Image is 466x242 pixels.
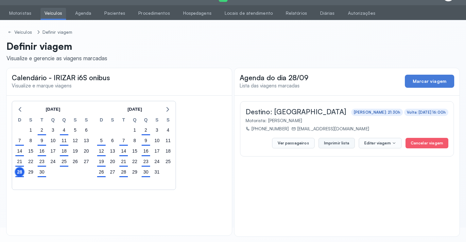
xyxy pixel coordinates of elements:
[5,8,35,19] a: Motoristas
[60,125,69,135] div: quinta-feira, 4 de set. de 2025
[134,8,174,19] a: Procedimentos
[48,157,58,166] div: quarta-feira, 24 de set. de 2025
[129,116,140,125] div: Q
[97,167,106,177] div: domingo, 26 de out. de 2025
[59,116,70,125] div: Q
[82,157,91,166] div: sábado, 27 de set. de 2025
[71,146,80,156] div: sexta-feira, 19 de set. de 2025
[97,157,106,166] div: domingo, 19 de out. de 2025
[272,138,314,148] button: Ver passageiros
[96,116,107,125] div: D
[60,146,69,156] div: quinta-feira, 18 de set. de 2025
[25,116,36,125] div: S
[107,116,118,125] div: S
[43,104,63,114] button: [DATE]
[240,73,308,82] span: Agenda do dia 28/09
[15,136,24,145] div: domingo, 7 de set. de 2025
[48,146,58,156] div: quarta-feira, 17 de set. de 2025
[344,8,379,19] a: Autorizações
[15,157,24,166] div: domingo, 21 de set. de 2025
[319,138,355,148] button: Imprimir lista
[26,146,35,156] div: segunda-feira, 15 de set. de 2025
[108,157,117,166] div: segunda-feira, 20 de out. de 2025
[164,136,173,145] div: sábado, 11 de out. de 2025
[354,110,400,115] div: [PERSON_NAME]: 21:30h
[48,125,58,135] div: quarta-feira, 3 de set. de 2025
[179,8,216,19] a: Hospedagens
[41,8,66,19] a: Veículos
[130,157,139,166] div: quarta-feira, 22 de out. de 2025
[81,116,92,125] div: S
[246,126,289,131] div: [PHONE_NUMBER]
[152,136,162,145] div: sexta-feira, 10 de out. de 2025
[164,125,173,135] div: sábado, 4 de out. de 2025
[70,116,81,125] div: S
[71,136,80,145] div: sexta-feira, 12 de set. de 2025
[7,40,107,52] p: Definir viagem
[130,136,139,145] div: quarta-feira, 8 de out. de 2025
[152,167,162,177] div: sexta-feira, 31 de out. de 2025
[12,73,110,82] span: Calendário - IRIZAR i6S onibus
[128,104,142,114] span: [DATE]
[7,28,35,36] a: Veículos
[130,146,139,156] div: quarta-feira, 15 de out. de 2025
[125,104,145,114] button: [DATE]
[71,125,80,135] div: sexta-feira, 5 de set. de 2025
[12,83,72,89] span: Visualize e marque viagens
[37,146,46,156] div: terça-feira, 16 de set. de 2025
[37,136,46,145] div: terça-feira, 9 de set. de 2025
[141,146,150,156] div: quinta-feira, 16 de out. de 2025
[26,167,35,177] div: segunda-feira, 29 de set. de 2025
[141,157,150,166] div: quinta-feira, 23 de out. de 2025
[246,107,346,116] span: Destino: [GEOGRAPHIC_DATA]
[152,146,162,156] div: sexta-feira, 17 de out. de 2025
[119,146,128,156] div: terça-feira, 14 de out. de 2025
[164,146,173,156] div: sábado, 18 de out. de 2025
[130,167,139,177] div: quarta-feira, 29 de out. de 2025
[163,116,174,125] div: S
[15,146,24,156] div: domingo, 14 de set. de 2025
[140,116,151,125] div: Q
[108,136,117,145] div: segunda-feira, 6 de out. de 2025
[152,125,162,135] div: sexta-feira, 3 de out. de 2025
[406,138,448,148] button: Cancelar viagem
[37,125,46,135] div: terça-feira, 2 de set. de 2025
[41,28,74,36] a: Definir viagem
[43,29,72,35] div: Definir viagem
[82,136,91,145] div: sábado, 13 de set. de 2025
[71,8,95,19] a: Agenda
[82,146,91,156] div: sábado, 20 de set. de 2025
[364,140,391,146] span: Editar viagem
[7,55,107,62] div: Visualize e gerencie as viagens marcadas
[82,125,91,135] div: sábado, 6 de set. de 2025
[108,146,117,156] div: segunda-feira, 13 de out. de 2025
[240,83,300,89] span: Lista das viagens marcadas
[97,136,106,145] div: domingo, 5 de out. de 2025
[48,136,58,145] div: quarta-feira, 10 de set. de 2025
[60,136,69,145] div: quinta-feira, 11 de set. de 2025
[246,118,446,123] div: Motorista: [PERSON_NAME]
[119,157,128,166] div: terça-feira, 21 de out. de 2025
[46,104,60,114] span: [DATE]
[221,8,277,19] a: Locais de atendimento
[97,146,106,156] div: domingo, 12 de out. de 2025
[151,116,163,125] div: S
[14,29,33,35] div: Veículos
[282,8,311,19] a: Relatórios
[14,116,25,125] div: D
[100,8,129,19] a: Pacientes
[141,167,150,177] div: quinta-feira, 30 de out. de 2025
[141,136,150,145] div: quinta-feira, 9 de out. de 2025
[108,167,117,177] div: segunda-feira, 27 de out. de 2025
[291,126,369,131] div: [EMAIL_ADDRESS][DOMAIN_NAME]
[141,125,150,135] div: quinta-feira, 2 de out. de 2025
[119,136,128,145] div: terça-feira, 7 de out. de 2025
[407,110,446,115] div: Volta: [DATE] 16:00h
[152,157,162,166] div: sexta-feira, 24 de out. de 2025
[316,8,339,19] a: Diárias
[37,157,46,166] div: terça-feira, 23 de set. de 2025
[60,157,69,166] div: quinta-feira, 25 de set. de 2025
[359,138,402,148] button: Editar viagem
[26,136,35,145] div: segunda-feira, 8 de set. de 2025
[15,167,24,177] div: domingo, 28 de set. de 2025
